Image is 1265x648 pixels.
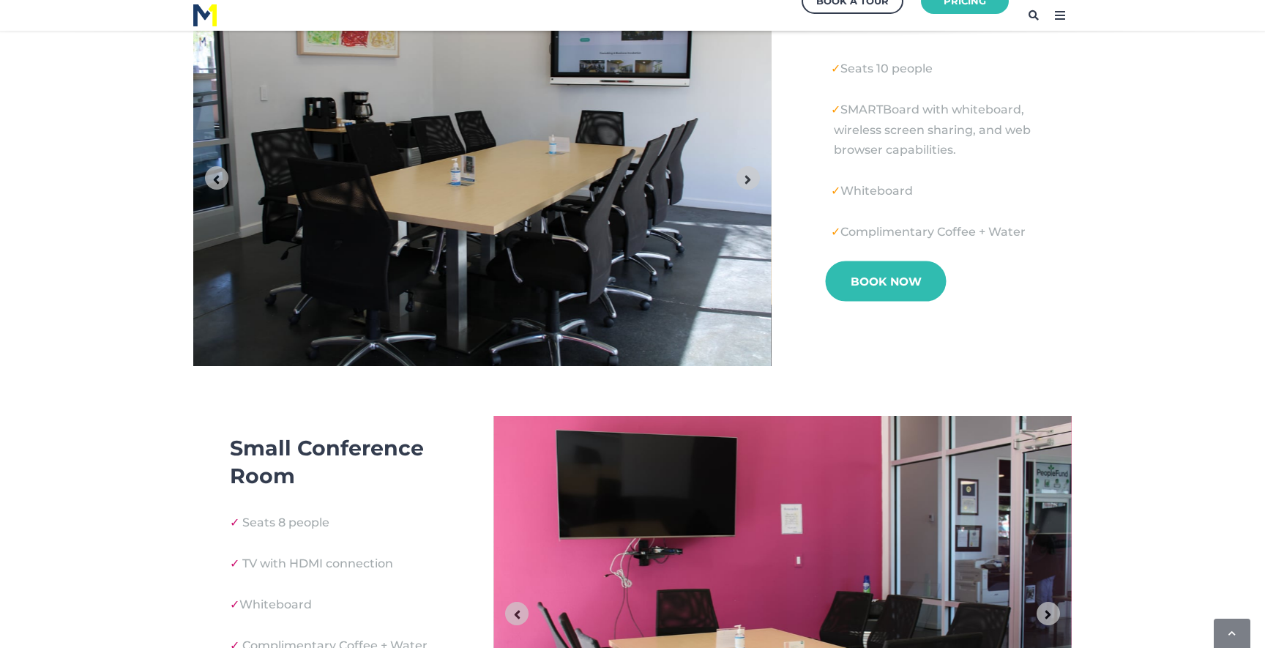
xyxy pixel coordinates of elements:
[242,556,393,570] span: TV with HDMI connection
[831,103,840,116] span: ✓
[230,597,239,611] span: ✓
[230,556,239,570] span: ✓
[230,515,239,529] span: ✓
[831,62,840,75] span: ✓
[825,261,946,301] a: Book Now
[242,515,329,529] span: Seats 8 people
[831,184,840,198] span: ✓
[831,225,1026,239] span: Complimentary Coffee + Water
[230,434,471,489] h3: Small Conference Room
[831,103,1040,156] span: SMARTBoard with whiteboard, wireless screen sharing, and web browser capabilities.
[193,4,217,26] img: M1 Logo - Blue Letters - for Light Backgrounds-2
[205,166,228,190] button: Go to last slide
[736,166,760,190] button: Next slide
[505,602,529,625] button: Go to last slide
[831,62,933,75] span: Seats 10 people
[831,184,913,198] span: Whiteboard
[1037,602,1060,625] button: Next slide
[239,597,312,611] span: Whiteboard
[831,225,840,239] span: ✓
